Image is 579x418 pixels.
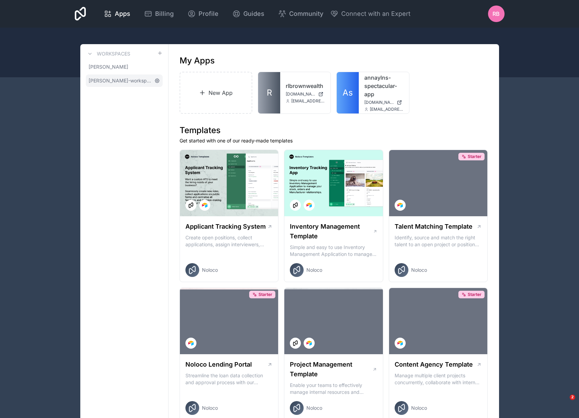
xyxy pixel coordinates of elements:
a: Billing [139,6,179,21]
a: As [337,72,359,113]
h1: Noloco Lending Portal [185,360,252,369]
span: Starter [468,154,481,159]
a: Apps [98,6,136,21]
h3: Workspaces [97,50,130,57]
iframe: Intercom live chat [556,395,572,411]
span: Noloco [202,405,218,411]
p: Identify, source and match the right talent to an open project or position with our Talent Matchi... [395,234,482,248]
span: [PERSON_NAME]-workspace [89,77,152,84]
p: Create open positions, collect applications, assign interviewers, centralise candidate feedback a... [185,234,273,248]
span: [DOMAIN_NAME] [286,91,315,97]
span: Billing [155,9,174,19]
a: Workspaces [86,50,130,58]
span: Noloco [202,267,218,273]
p: Manage multiple client projects concurrently, collaborate with internal and external stakeholders... [395,372,482,386]
a: [DOMAIN_NAME] [286,91,325,97]
a: rlbrownwealth [286,82,325,90]
p: Simple and easy to use Inventory Management Application to manage your stock, orders and Manufact... [290,244,377,258]
span: Noloco [411,267,427,273]
a: [PERSON_NAME] [86,61,163,73]
span: Profile [199,9,219,19]
a: annaylns-spectacular-app [364,73,404,98]
h1: Talent Matching Template [395,222,473,231]
a: [PERSON_NAME]-workspace [86,74,163,87]
span: Community [289,9,323,19]
h1: Project Management Template [290,360,372,379]
p: Streamline the loan data collection and approval process with our Lending Portal template. [185,372,273,386]
p: Enable your teams to effectively manage internal resources and execute client projects on time. [290,382,377,396]
img: Airtable Logo [397,202,403,208]
img: Airtable Logo [202,202,207,208]
a: New App [180,72,253,114]
span: Guides [243,9,264,19]
a: R [258,72,280,113]
a: [DOMAIN_NAME] [364,100,404,105]
button: Connect with an Expert [330,9,410,19]
span: 2 [570,395,575,400]
h1: Inventory Management Template [290,222,373,241]
h1: Applicant Tracking System [185,222,266,231]
span: Noloco [306,405,322,411]
span: RB [492,10,500,18]
img: Airtable Logo [188,340,194,346]
span: [DOMAIN_NAME] [364,100,394,105]
span: Starter [468,292,481,297]
span: R [267,87,272,98]
h1: Templates [180,125,488,136]
span: As [343,87,353,98]
span: Noloco [306,267,322,273]
h1: My Apps [180,55,215,66]
span: [EMAIL_ADDRESS][DOMAIN_NAME] [370,107,404,112]
a: Profile [182,6,224,21]
h1: Content Agency Template [395,360,473,369]
span: Noloco [411,405,427,411]
img: Airtable Logo [306,340,312,346]
span: Starter [258,292,272,297]
span: [PERSON_NAME] [89,63,128,70]
span: Apps [115,9,130,19]
a: Guides [227,6,270,21]
span: [EMAIL_ADDRESS][DOMAIN_NAME] [291,98,325,104]
img: Airtable Logo [397,340,403,346]
span: Connect with an Expert [341,9,410,19]
p: Get started with one of our ready-made templates [180,137,488,144]
a: Community [273,6,329,21]
img: Airtable Logo [306,202,312,208]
